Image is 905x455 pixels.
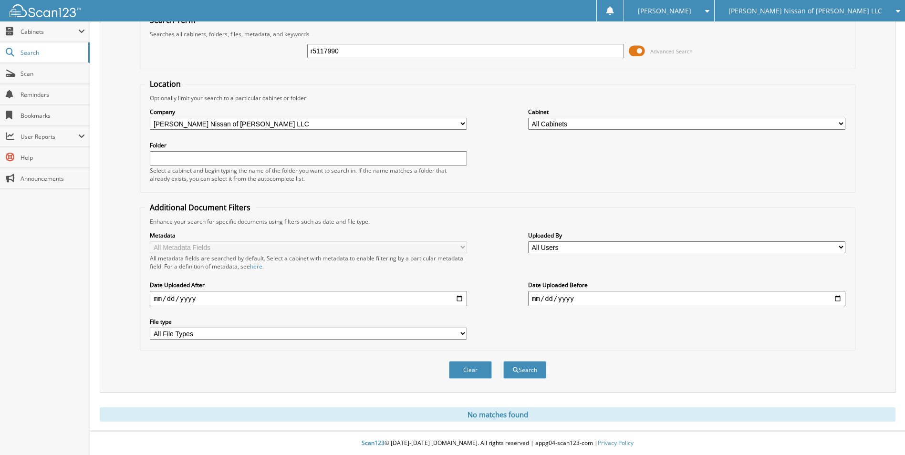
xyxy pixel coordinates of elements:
[150,291,467,306] input: start
[528,291,845,306] input: end
[528,108,845,116] label: Cabinet
[728,8,882,14] span: [PERSON_NAME] Nissan of [PERSON_NAME] LLC
[503,361,546,379] button: Search
[21,70,85,78] span: Scan
[362,439,385,447] span: Scan123
[250,262,262,270] a: here
[145,79,186,89] legend: Location
[145,94,850,102] div: Optionally limit your search to a particular cabinet or folder
[150,231,467,239] label: Metadata
[150,166,467,183] div: Select a cabinet and begin typing the name of the folder you want to search in. If the name match...
[449,361,492,379] button: Clear
[857,409,905,455] iframe: Chat Widget
[21,49,83,57] span: Search
[598,439,634,447] a: Privacy Policy
[145,202,255,213] legend: Additional Document Filters
[10,4,81,17] img: scan123-logo-white.svg
[21,91,85,99] span: Reminders
[150,254,467,270] div: All metadata fields are searched by default. Select a cabinet with metadata to enable filtering b...
[21,175,85,183] span: Announcements
[150,318,467,326] label: File type
[150,141,467,149] label: Folder
[528,281,845,289] label: Date Uploaded Before
[145,30,850,38] div: Searches all cabinets, folders, files, metadata, and keywords
[21,112,85,120] span: Bookmarks
[145,217,850,226] div: Enhance your search for specific documents using filters such as date and file type.
[150,108,467,116] label: Company
[150,281,467,289] label: Date Uploaded After
[21,28,78,36] span: Cabinets
[638,8,691,14] span: [PERSON_NAME]
[528,231,845,239] label: Uploaded By
[21,133,78,141] span: User Reports
[90,432,905,455] div: © [DATE]-[DATE] [DOMAIN_NAME]. All rights reserved | appg04-scan123-com |
[21,154,85,162] span: Help
[650,48,693,55] span: Advanced Search
[100,407,895,422] div: No matches found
